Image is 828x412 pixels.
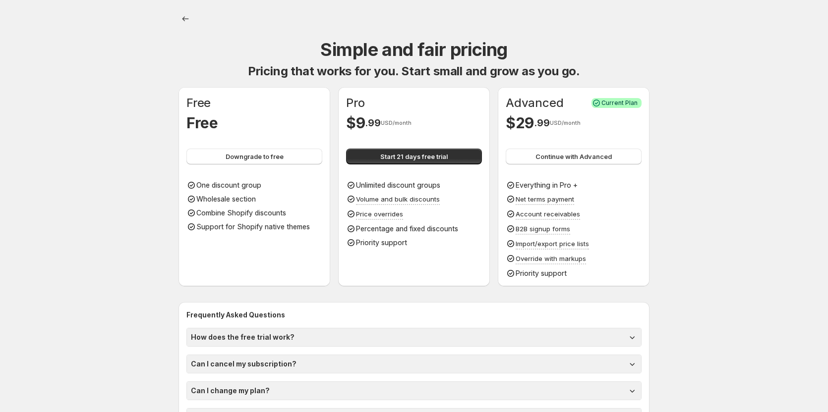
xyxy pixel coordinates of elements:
span: Unlimited discount groups [356,181,440,189]
span: Account receivables [516,210,580,218]
span: USD/month [381,120,412,126]
span: B2B signup forms [516,225,570,233]
span: Current Plan [601,99,638,107]
span: Priority support [356,238,407,247]
span: Volume and bulk discounts [356,195,440,203]
h1: Simple and fair pricing [320,38,508,61]
span: Net terms payment [516,195,574,203]
p: One discount group [196,180,261,190]
p: Combine Shopify discounts [196,208,286,218]
span: USD/month [550,120,581,126]
p: Wholesale section [196,194,256,204]
button: Continue with Advanced [506,149,642,164]
span: Priority support [516,269,567,277]
button: Start 21 days free trial [346,149,482,164]
h1: Can I change my plan? [191,386,270,396]
h1: How does the free trial work? [191,332,295,342]
span: Start 21 days free trial [380,152,448,161]
h1: Can I cancel my subscription? [191,359,296,369]
h1: Pro [346,95,364,111]
span: Percentage and fixed discounts [356,224,458,233]
span: . 99 [365,117,380,129]
h1: Free [186,113,218,133]
p: Support for Shopify native themes [196,222,310,232]
h1: Advanced [506,95,563,111]
span: . 99 [534,117,549,129]
span: Continue with Advanced [535,152,612,161]
span: Price overrides [356,210,403,218]
h1: $ 29 [506,113,534,133]
h1: $ 9 [346,113,365,133]
button: Downgrade to free [186,149,322,164]
h2: Frequently Asked Questions [186,310,642,320]
h1: Pricing that works for you. Start small and grow as you go. [248,63,580,79]
span: Import/export price lists [516,240,589,248]
span: Downgrade to free [226,152,284,161]
span: Override with markups [516,255,586,262]
h1: Free [186,95,211,111]
span: Everything in Pro + [516,181,578,189]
